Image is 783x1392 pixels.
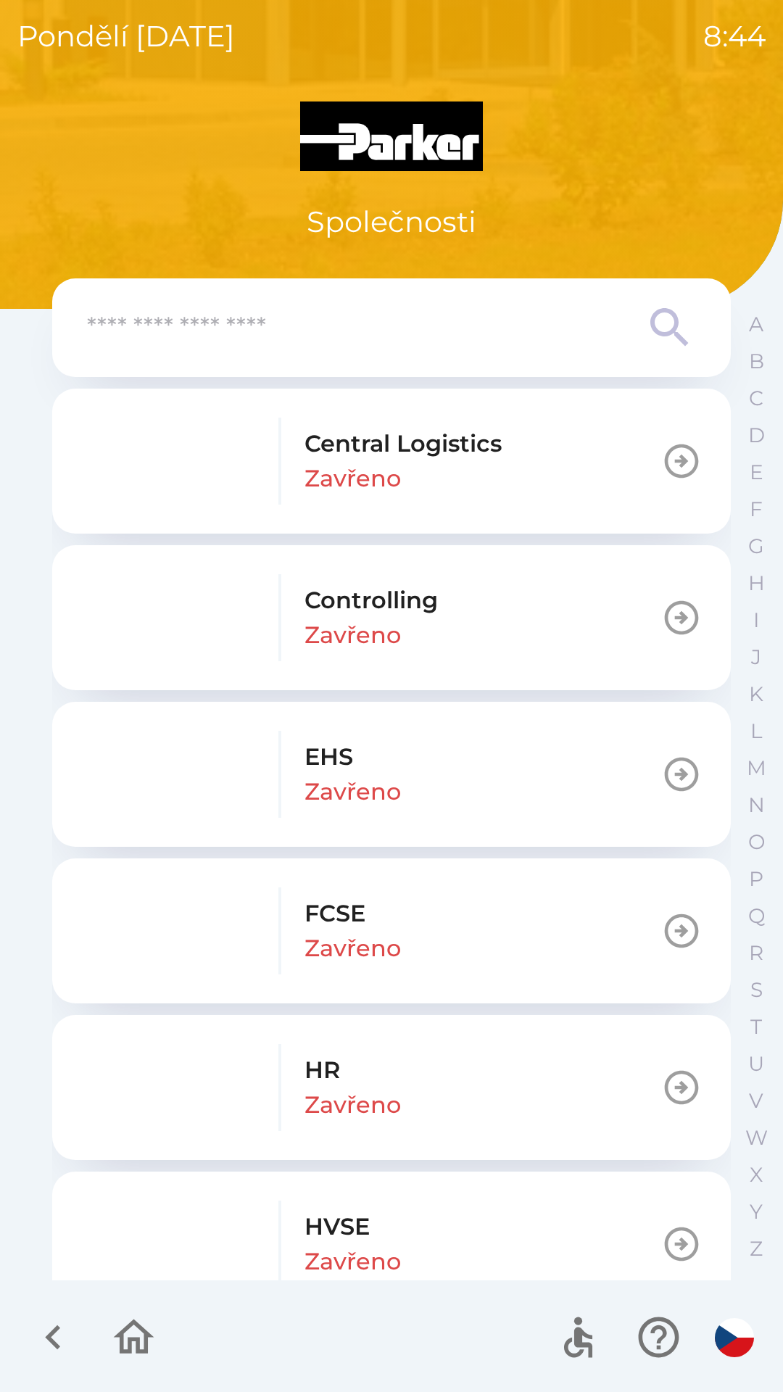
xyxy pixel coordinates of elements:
p: Zavřeno [304,931,401,966]
button: J [738,639,774,676]
p: FCSE [304,896,365,931]
button: I [738,602,774,639]
button: R [738,935,774,971]
button: K [738,676,774,713]
p: R [749,940,763,966]
button: T [738,1008,774,1045]
button: D [738,417,774,454]
img: c572c34c-3f53-4ed9-868b-83d7bc8c7031.png [81,1201,255,1288]
button: G [738,528,774,565]
button: U [738,1045,774,1082]
img: 543775b5-e3d1-4d75-9597-1170526d2408.png [81,574,255,661]
button: EHSZavřeno [52,702,731,847]
button: V [738,1082,774,1119]
p: Controlling [304,583,438,618]
p: G [748,534,764,559]
button: C [738,380,774,417]
img: 41efa68f-0825-4edc-8c8d-5065ebc2dfb8.png [81,887,255,974]
p: EHS [304,739,353,774]
button: Y [738,1193,774,1230]
p: N [748,792,765,818]
button: F [738,491,774,528]
button: L [738,713,774,750]
img: 3d90ff0b-ccaf-4cb2-bc76-50b20a29d6cb.png [81,731,255,818]
p: pondělí [DATE] [17,14,235,58]
p: D [748,423,765,448]
button: Central LogisticsZavřeno [52,389,731,534]
p: Zavřeno [304,774,401,809]
p: S [750,977,763,1003]
p: U [748,1051,764,1077]
p: T [750,1014,762,1040]
p: E [750,460,763,485]
p: F [750,497,763,522]
button: HRZavřeno [52,1015,731,1160]
p: HR [304,1053,340,1087]
p: HVSE [304,1209,370,1244]
p: Zavřeno [304,618,401,652]
p: Společnosti [307,200,476,244]
button: E [738,454,774,491]
p: 8:44 [703,14,766,58]
p: M [747,755,766,781]
img: Logo [52,101,731,171]
p: Central Logistics [304,426,502,461]
p: Zavřeno [304,1087,401,1122]
p: V [749,1088,763,1114]
p: P [749,866,763,892]
p: Zavřeno [304,461,401,496]
p: X [750,1162,763,1188]
p: H [748,571,765,596]
button: S [738,971,774,1008]
button: M [738,750,774,787]
img: 9b35db22-c764-40d5-8d56-81e429c14898.png [81,1044,255,1131]
button: FCSEZavřeno [52,858,731,1003]
button: W [738,1119,774,1156]
button: ControllingZavřeno [52,545,731,690]
p: C [749,386,763,411]
p: K [749,681,763,707]
p: O [748,829,765,855]
button: N [738,787,774,824]
p: L [750,718,762,744]
p: A [749,312,763,337]
p: Z [750,1236,763,1261]
p: Y [750,1199,763,1225]
img: cs flag [715,1318,754,1357]
p: J [751,645,761,670]
button: O [738,824,774,861]
button: HVSEZavřeno [52,1172,731,1317]
p: Zavřeno [304,1244,401,1279]
button: X [738,1156,774,1193]
button: Q [738,898,774,935]
button: B [738,343,774,380]
button: A [738,306,774,343]
button: H [738,565,774,602]
button: P [738,861,774,898]
p: B [749,349,764,374]
p: W [745,1125,768,1151]
p: Q [748,903,765,929]
img: 734d603e-8392-49b7-ad20-422459618069.png [81,418,255,505]
p: I [753,608,759,633]
button: Z [738,1230,774,1267]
